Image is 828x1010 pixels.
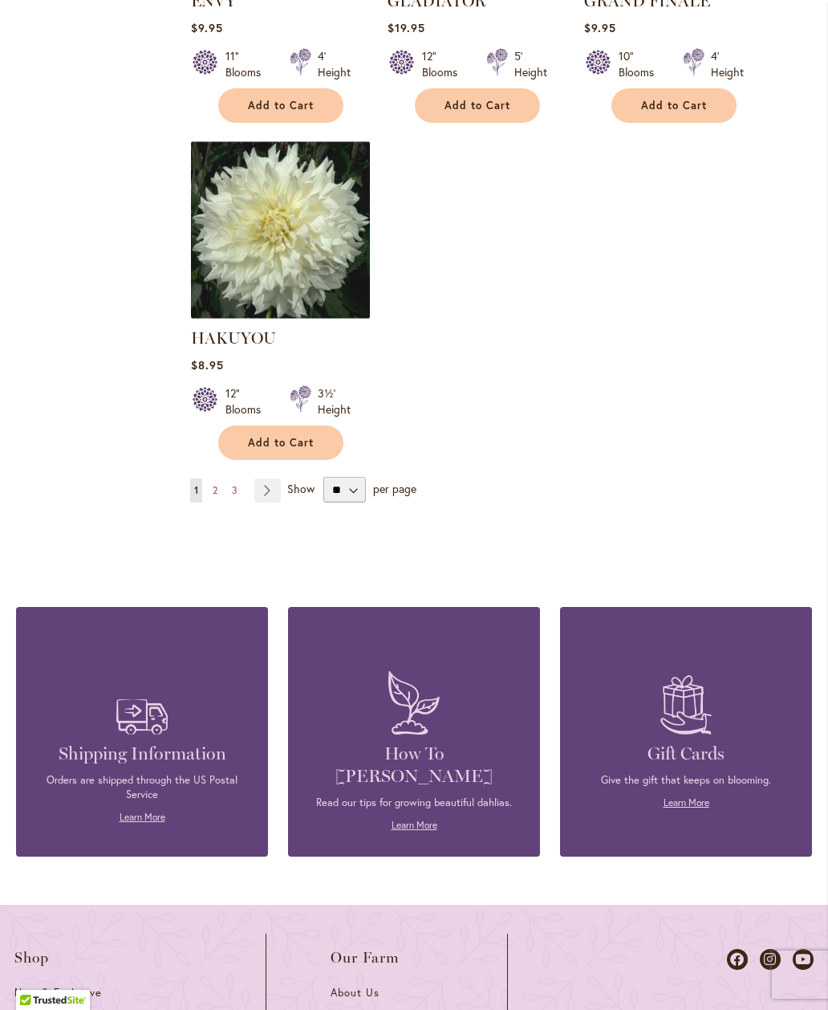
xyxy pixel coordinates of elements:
h4: Gift Cards [584,743,788,765]
span: 3 [232,484,237,496]
div: 12" Blooms [225,385,270,417]
span: $9.95 [191,20,223,35]
h4: Shipping Information [40,743,244,765]
span: Shop [14,950,50,966]
a: Dahlias on Facebook [727,949,748,970]
span: per page [373,481,416,496]
p: Read our tips for growing beautiful dahlias. [312,796,516,810]
a: 2 [209,479,221,503]
div: 11" Blooms [225,48,270,80]
div: 3½' Height [318,385,351,417]
button: Add to Cart [415,88,540,123]
iframe: Launch Accessibility Center [12,953,57,998]
span: 2 [213,484,217,496]
img: Hakuyou [191,141,370,320]
a: Hakuyou [191,307,370,323]
span: Add to Cart [641,99,707,112]
div: 4' Height [318,48,351,80]
a: Learn More [664,796,709,808]
span: $19.95 [388,20,425,35]
span: Add to Cart [444,99,510,112]
div: 4' Height [711,48,744,80]
a: 3 [228,479,241,503]
button: Add to Cart [611,88,737,123]
a: Dahlias on Youtube [793,949,814,970]
button: Add to Cart [218,426,343,460]
span: $9.95 [584,20,616,35]
p: Give the gift that keeps on blooming. [584,773,788,788]
div: 5' Height [514,48,547,80]
a: HAKUYOU [191,328,276,348]
span: New & Exclusive [14,986,102,1000]
a: Learn More [120,811,165,823]
span: Add to Cart [248,436,314,450]
button: Add to Cart [218,88,343,123]
a: Dahlias on Instagram [760,949,781,970]
span: About Us [331,986,379,1000]
a: Learn More [392,819,437,831]
h4: How To [PERSON_NAME] [312,743,516,788]
span: 1 [194,484,198,496]
div: 12" Blooms [422,48,467,80]
span: Add to Cart [248,99,314,112]
p: Orders are shipped through the US Postal Service [40,773,244,802]
span: Our Farm [331,950,400,966]
span: $8.95 [191,357,224,373]
div: 10" Blooms [619,48,664,80]
span: Show [287,481,315,496]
